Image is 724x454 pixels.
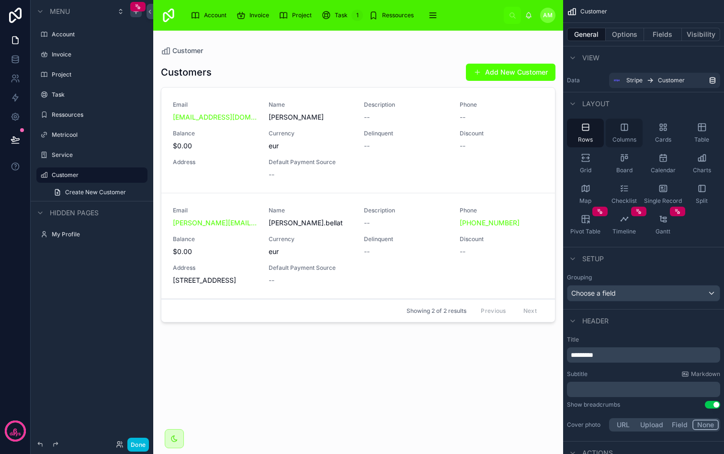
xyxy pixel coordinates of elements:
a: Markdown [681,370,720,378]
div: scrollable content [567,347,720,363]
div: 1 [351,10,363,21]
a: Invoice [233,7,276,24]
button: Visibility [682,28,720,41]
label: Data [567,77,605,84]
button: Charts [683,149,720,178]
span: Table [694,136,709,144]
span: Task [335,11,348,19]
button: Columns [606,119,643,147]
span: Project [292,11,312,19]
span: Menu [50,7,70,16]
label: Metricool [52,131,142,139]
button: Calendar [645,149,681,178]
span: View [582,53,600,63]
label: My Profile [52,231,142,238]
span: Stripe [626,77,643,84]
a: Account [188,7,233,24]
button: Table [683,119,720,147]
span: Columns [612,136,636,144]
button: Fields [644,28,682,41]
button: URL [611,420,636,430]
span: Create New Customer [65,188,126,196]
div: scrollable content [184,5,504,26]
button: Split [683,180,720,209]
span: Choose a field [571,289,616,297]
label: Grouping [567,274,592,281]
label: Service [52,151,142,159]
button: Done [127,438,149,452]
button: Cards [645,119,681,147]
button: Upload [636,420,667,430]
button: None [692,420,719,430]
span: Showing 2 of 2 results [407,307,466,315]
span: Customer [658,77,685,84]
a: Project [276,7,318,24]
label: Ressources [52,111,142,119]
button: Rows [567,119,604,147]
label: Customer [52,171,142,179]
p: 6 [13,426,17,436]
button: Field [667,420,693,430]
button: Grid [567,149,604,178]
span: Hidden pages [50,208,99,218]
span: Gantt [656,228,670,235]
span: Rows [578,136,593,144]
span: Single Record [644,197,682,205]
span: Board [616,166,633,174]
button: Single Record [645,180,681,209]
label: Title [567,336,720,343]
span: Invoice [249,11,269,19]
label: Account [52,31,142,38]
button: Checklist [606,180,643,209]
button: Choose a field [567,285,720,301]
img: svg+xml,%3c [613,77,621,84]
button: General [567,28,606,41]
span: AM [543,11,553,19]
div: Show breadcrumbs [567,401,620,409]
label: Invoice [52,51,142,58]
img: App logo [161,8,176,23]
span: Customer [580,8,607,15]
span: Cards [655,136,671,144]
a: StripeCustomer [609,73,720,88]
p: days [10,430,21,438]
button: Gantt [645,210,681,239]
span: Checklist [611,197,637,205]
button: Board [606,149,643,178]
a: Ressources [366,7,420,24]
span: Timeline [612,228,636,235]
span: Setup [582,254,604,264]
button: Pivot Table [567,210,604,239]
span: Calendar [651,166,676,174]
span: Ressources [382,11,414,19]
button: Timeline [606,210,643,239]
span: Layout [582,99,610,109]
span: Pivot Table [570,228,600,235]
a: Create New Customer [48,185,147,200]
span: Charts [693,166,711,174]
label: Cover photo [567,421,605,429]
label: Task [52,91,142,99]
button: Options [606,28,644,41]
span: Map [579,197,591,205]
div: scrollable content [567,382,720,397]
span: Markdown [691,370,720,378]
span: Account [204,11,226,19]
a: Task1 [318,7,366,24]
label: Subtitle [567,370,588,378]
label: Project [52,71,142,78]
button: Map [567,180,604,209]
span: Grid [580,166,591,174]
span: Split [696,197,708,205]
span: Header [582,316,609,326]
